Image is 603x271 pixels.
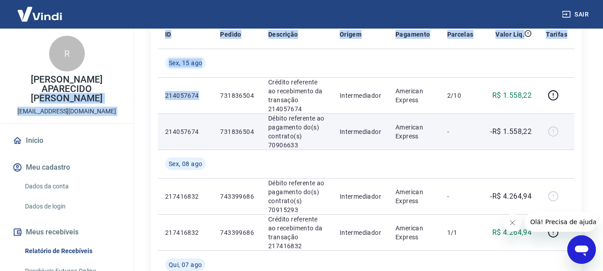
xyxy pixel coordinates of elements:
p: Débito referente ao pagamento do(s) contrato(s) 70915293 [268,179,325,214]
span: Qui, 07 ago [169,260,202,269]
p: R$ 1.558,22 [492,90,532,101]
p: [EMAIL_ADDRESS][DOMAIN_NAME] [17,107,116,116]
p: R$ 4.264,94 [492,227,532,238]
div: R [49,36,85,71]
p: 214057674 [165,91,206,100]
p: [PERSON_NAME] APARECIDO [PERSON_NAME] [7,75,126,103]
p: Descrição [268,30,298,39]
iframe: Fechar mensagem [503,214,521,232]
button: Sair [560,6,592,23]
a: Início [11,131,123,150]
p: -R$ 1.558,22 [490,126,532,137]
p: American Express [395,123,433,141]
p: Origem [340,30,362,39]
p: Intermediador [340,192,381,201]
iframe: Mensagem da empresa [525,212,596,232]
span: Sex, 08 ago [169,159,202,168]
img: Vindi [11,0,69,28]
p: 731836504 [220,127,254,136]
p: American Express [395,224,433,242]
p: Intermediador [340,127,381,136]
p: 743399686 [220,192,254,201]
button: Meus recebíveis [11,222,123,242]
p: 217416832 [165,192,206,201]
p: 214057674 [165,127,206,136]
p: Débito referente ao pagamento do(s) contrato(s) 70906633 [268,114,325,150]
p: 2/10 [447,91,474,100]
a: Dados de login [21,197,123,216]
p: ID [165,30,171,39]
p: Parcelas [447,30,474,39]
p: - [447,192,474,201]
iframe: Botão para abrir a janela de mensagens [567,235,596,264]
p: Crédito referente ao recebimento da transação 214057674 [268,78,325,113]
a: Relatório de Recebíveis [21,242,123,260]
p: 743399686 [220,228,254,237]
p: American Express [395,87,433,104]
a: Dados da conta [21,177,123,196]
p: Intermediador [340,228,381,237]
p: 731836504 [220,91,254,100]
p: Valor Líq. [495,30,524,39]
span: Sex, 15 ago [169,58,202,67]
p: Pedido [220,30,241,39]
p: Intermediador [340,91,381,100]
span: Olá! Precisa de ajuda? [5,6,75,13]
p: Crédito referente ao recebimento da transação 217416832 [268,215,325,250]
p: - [447,127,474,136]
p: American Express [395,188,433,205]
p: Tarifas [546,30,567,39]
p: 1/1 [447,228,474,237]
button: Meu cadastro [11,158,123,177]
p: Pagamento [395,30,430,39]
p: -R$ 4.264,94 [490,191,532,202]
p: 217416832 [165,228,206,237]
